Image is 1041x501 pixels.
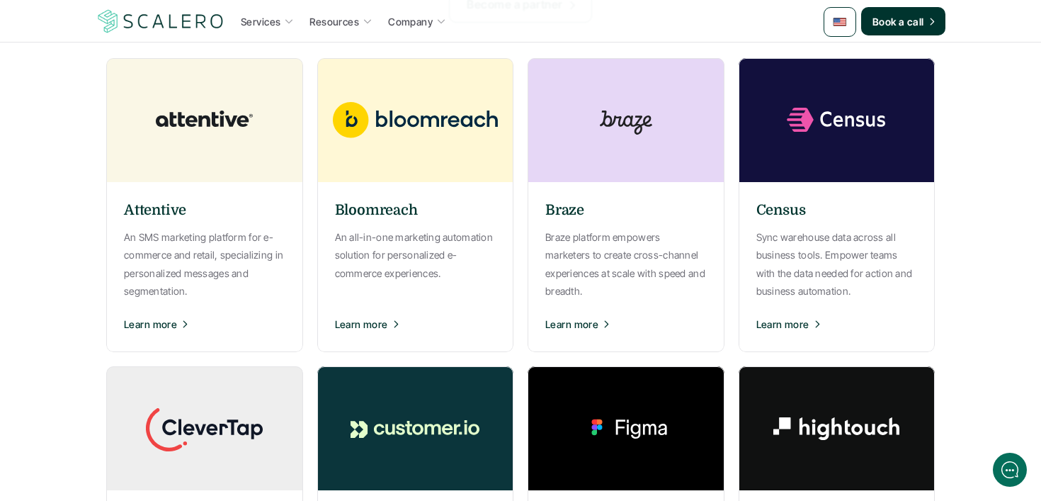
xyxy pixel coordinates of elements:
button: Learn more [124,306,285,342]
h2: Let us know if we can help with lifecycle marketing. [21,94,262,162]
h6: Attentive [124,200,186,221]
a: Book a call [861,7,945,35]
button: Learn more [756,306,918,342]
h1: Hi! Welcome to [GEOGRAPHIC_DATA]. [21,69,262,91]
p: Services [241,14,280,29]
span: New conversation [91,196,170,208]
p: An SMS marketing platform for e-commerce and retail, specializing in personalized messages and se... [124,228,285,300]
a: CensusSync warehouse data across all business tools. Empower teams with the data needed for actio... [739,58,935,352]
p: Resources [309,14,359,29]
iframe: gist-messenger-bubble-iframe [993,453,1027,487]
p: Company [388,14,433,29]
button: New conversation [22,188,261,216]
img: Scalero company logotype [96,8,226,35]
p: Sync warehouse data across all business tools. Empower teams with the data needed for action and ... [756,228,918,300]
a: BloomreachAn all-in-one marketing automation solution for personalized e-commerce experiences.Lea... [317,58,514,352]
p: An all-in-one marketing automation solution for personalized e-commerce experiences. [335,228,496,282]
a: AttentiveAn SMS marketing platform for e-commerce and retail, specializing in personalized messag... [106,58,303,352]
p: Braze platform empowers marketers to create cross-channel experiences at scale with speed and bre... [545,228,707,300]
span: We run on Gist [118,410,179,419]
p: Learn more [545,317,598,332]
a: Scalero company logotype [96,9,226,34]
a: BrazeBraze platform empowers marketers to create cross-channel experiences at scale with speed an... [528,58,724,352]
h6: Census [756,200,806,221]
p: Learn more [124,317,177,332]
p: Learn more [756,317,809,332]
button: Learn more [545,306,707,342]
h6: Braze [545,200,584,221]
img: 🇺🇸 [833,15,847,29]
p: Book a call [872,14,924,29]
button: Learn more [335,306,496,342]
h6: Bloomreach [335,200,418,221]
p: Learn more [335,317,388,332]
